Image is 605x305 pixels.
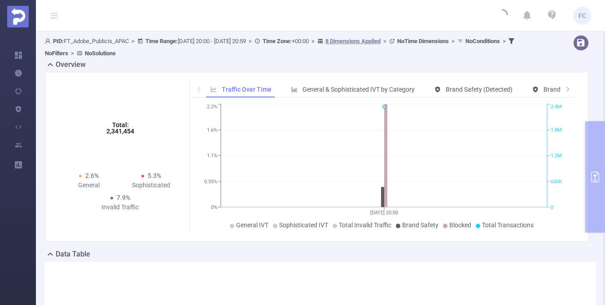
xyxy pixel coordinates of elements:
[210,86,217,93] i: icon: line-chart
[551,204,553,210] tspan: 0
[449,221,471,229] span: Blocked
[145,38,178,44] b: Time Range:
[302,86,415,93] span: General & Sophisticated IVT by Category
[291,86,298,93] i: icon: bar-chart
[207,153,217,159] tspan: 1.1%
[325,38,381,44] u: 8 Dimensions Applied
[58,181,120,190] div: General
[497,9,508,22] i: icon: loading
[446,86,513,93] span: Brand Safety (Detected)
[45,50,68,57] b: No Filters
[339,221,391,229] span: Total Invalid Traffic
[7,6,29,27] img: Protected Media
[579,7,586,25] span: FC
[204,179,217,185] tspan: 0.55%
[246,38,254,44] span: >
[56,59,86,70] h2: Overview
[263,38,292,44] b: Time Zone:
[85,50,116,57] b: No Solutions
[129,38,137,44] span: >
[482,221,534,229] span: Total Transactions
[148,172,161,179] span: 5.3%
[56,249,90,260] h2: Data Table
[45,38,517,57] span: FT_Adobe_Publicis_APAC [DATE] 20:00 - [DATE] 20:59 +00:00
[207,127,217,133] tspan: 1.6%
[207,104,217,110] tspan: 2.2%
[370,210,398,216] tspan: [DATE] 20:00
[117,194,130,201] span: 7.9%
[551,153,562,159] tspan: 1.2M
[106,128,134,135] tspan: 2,341,454
[551,104,562,110] tspan: 2.4M
[279,221,328,229] span: Sophisticated IVT
[45,38,53,44] i: icon: user
[85,172,99,179] span: 2.6%
[397,38,449,44] b: No Time Dimensions
[402,221,438,229] span: Brand Safety
[89,203,151,212] div: Invalid Traffic
[309,38,317,44] span: >
[222,86,272,93] span: Traffic Over Time
[236,221,268,229] span: General IVT
[53,38,64,44] b: PID:
[196,86,202,92] i: icon: left
[68,50,77,57] span: >
[211,204,217,210] tspan: 0%
[465,38,500,44] b: No Conditions
[551,179,562,185] tspan: 600K
[500,38,509,44] span: >
[449,38,457,44] span: >
[565,86,570,92] i: icon: right
[120,181,183,190] div: Sophisticated
[551,127,562,133] tspan: 1.8M
[381,38,389,44] span: >
[112,121,128,128] tspan: Total:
